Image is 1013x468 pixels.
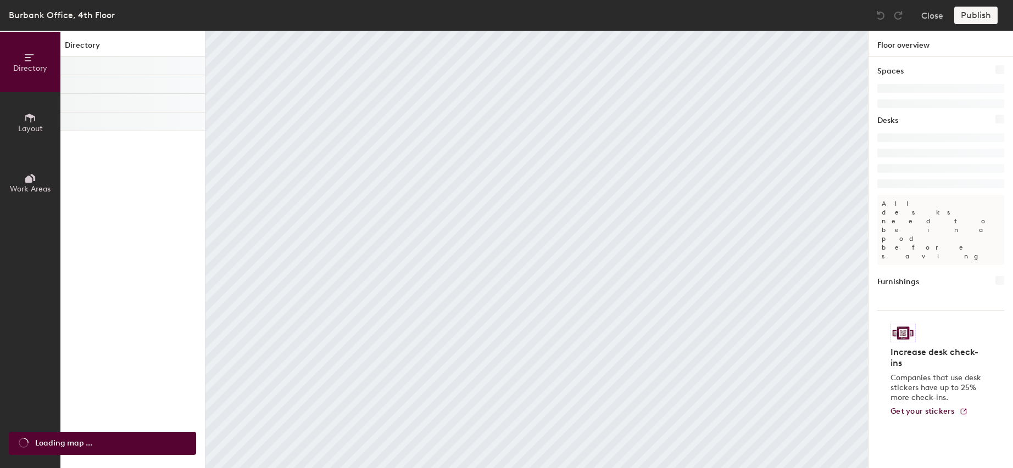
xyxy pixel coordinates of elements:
p: All desks need to be in a pod before saving [877,195,1004,265]
span: Layout [18,124,43,133]
img: Redo [893,10,904,21]
span: Get your stickers [890,407,955,416]
span: Loading map ... [35,437,92,449]
img: Undo [875,10,886,21]
span: Work Areas [10,184,51,194]
h1: Spaces [877,65,904,77]
button: Close [921,7,943,24]
img: Sticker logo [890,324,916,342]
h1: Furnishings [877,276,919,288]
div: Burbank Office, 4th Floor [9,8,115,22]
canvas: Map [205,31,868,468]
p: Companies that use desk stickers have up to 25% more check-ins. [890,373,984,403]
span: Directory [13,64,47,73]
h1: Directory [60,40,205,57]
a: Get your stickers [890,407,968,416]
h1: Desks [877,115,898,127]
h1: Floor overview [869,31,1013,57]
h4: Increase desk check-ins [890,347,984,369]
